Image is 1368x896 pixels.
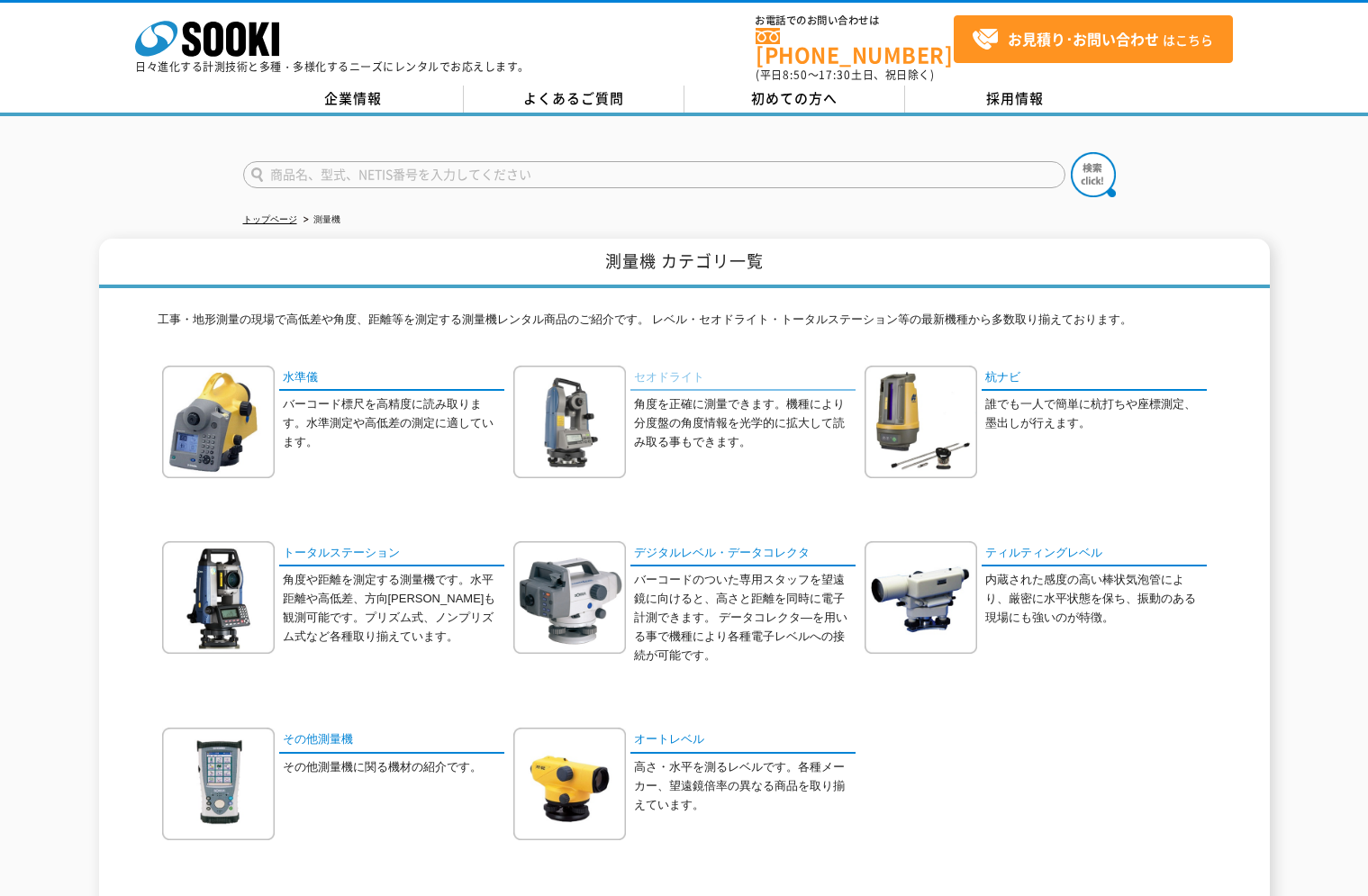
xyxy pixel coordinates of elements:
[279,541,504,567] a: トータルステーション
[243,214,297,224] a: トップページ
[982,541,1207,567] a: ティルティングレベル
[513,728,626,840] img: オートレベル
[634,571,856,665] p: バーコードのついた専用スタッフを望遠鏡に向けると、高さと距離を同時に電子計測できます。 データコレクタ―を用いる事で機種により各種電子レベルへの接続が可能です。
[972,26,1213,53] span: はこちら
[985,395,1207,433] p: 誰でも一人で簡単に杭打ちや座標測定、墨出しが行えます。
[634,758,856,814] p: 高さ・水平を測るレベルです。各種メーカー、望遠鏡倍率の異なる商品を取り揃えています。
[756,67,934,83] span: (平日 ～ 土日、祝日除く)
[783,67,808,83] span: 8:50
[513,366,626,478] img: セオドライト
[630,366,856,392] a: セオドライト
[954,15,1233,63] a: お見積り･お問い合わせはこちら
[162,366,275,478] img: 水準儀
[1008,28,1159,50] strong: お見積り･お問い合わせ
[1071,152,1116,197] img: btn_search.png
[279,728,504,754] a: その他測量機
[162,541,275,654] img: トータルステーション
[283,571,504,646] p: 角度や距離を測定する測量機です。水平距離や高低差、方向[PERSON_NAME]も観測可能です。プリズム式、ノンプリズム式など各種取り揃えています。
[982,366,1207,392] a: 杭ナビ
[865,541,977,654] img: ティルティングレベル
[162,728,275,840] img: その他測量機
[279,366,504,392] a: 水準儀
[756,28,954,65] a: [PHONE_NUMBER]
[630,728,856,754] a: オートレベル
[283,758,504,777] p: その他測量機に関る機材の紹介です。
[464,86,684,113] a: よくあるご質問
[243,161,1065,188] input: 商品名、型式、NETIS番号を入力してください
[513,541,626,654] img: デジタルレベル・データコレクタ
[630,541,856,567] a: デジタルレベル・データコレクタ
[243,86,464,113] a: 企業情報
[819,67,851,83] span: 17:30
[756,15,954,26] span: お電話でのお問い合わせは
[751,88,838,108] span: 初めての方へ
[905,86,1126,113] a: 採用情報
[135,61,530,72] p: 日々進化する計測技術と多種・多様化するニーズにレンタルでお応えします。
[300,211,340,230] li: 測量機
[985,571,1207,627] p: 内蔵された感度の高い棒状気泡管により、厳密に水平状態を保ち、振動のある現場にも強いのが特徴。
[865,366,977,478] img: 杭ナビ
[634,395,856,451] p: 角度を正確に測量できます。機種により分度盤の角度情報を光学的に拡大して読み取る事もできます。
[158,311,1211,339] p: 工事・地形測量の現場で高低差や角度、距離等を測定する測量機レンタル商品のご紹介です。 レベル・セオドライト・トータルステーション等の最新機種から多数取り揃えております。
[99,239,1270,288] h1: 測量機 カテゴリ一覧
[283,395,504,451] p: バーコード標尺を高精度に読み取ります。水準測定や高低差の測定に適しています。
[684,86,905,113] a: 初めての方へ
